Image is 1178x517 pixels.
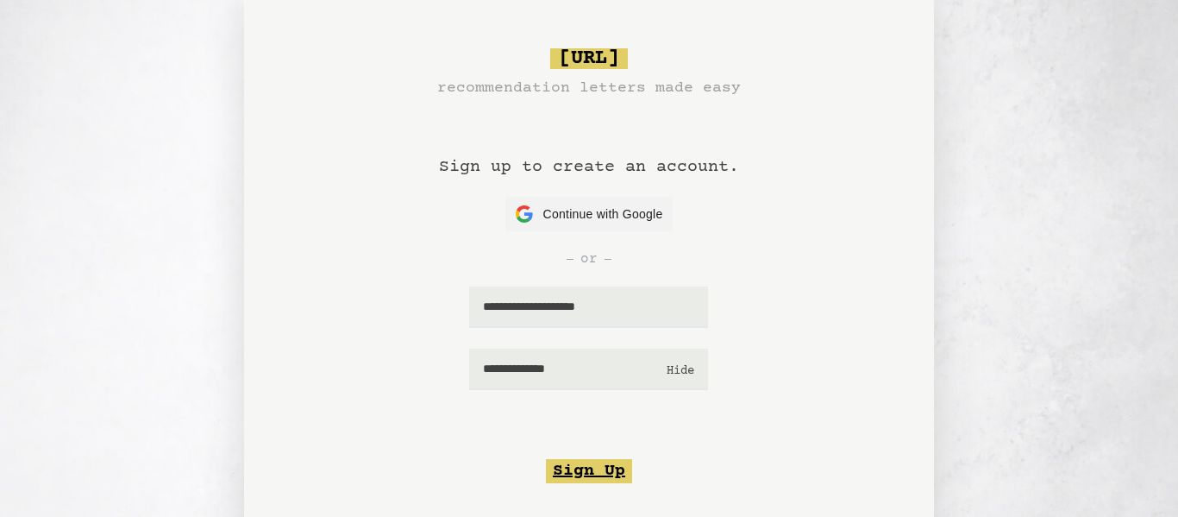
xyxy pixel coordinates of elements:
[580,249,598,269] span: or
[667,363,694,380] button: Hide
[546,459,632,483] button: Sign Up
[505,197,674,231] button: Continue with Google
[437,76,741,100] h3: recommendation letters made easy
[439,100,739,197] h1: Sign up to create an account.
[543,205,663,224] span: Continue with Google
[550,48,628,69] span: [URL]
